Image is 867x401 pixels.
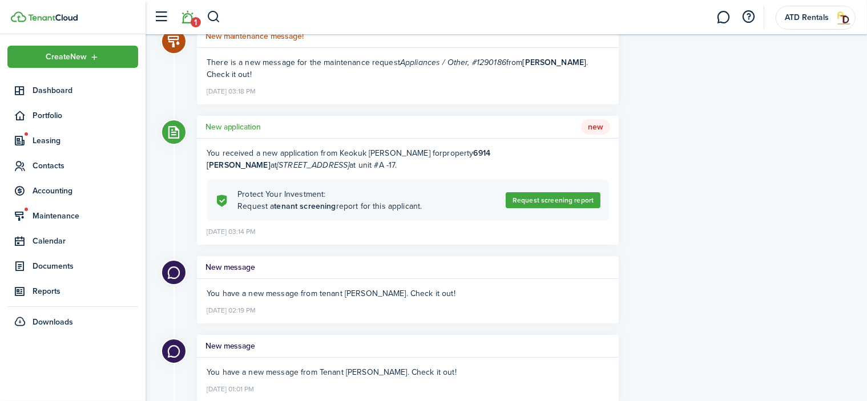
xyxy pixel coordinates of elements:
[207,287,455,299] span: You have a new message from tenant [PERSON_NAME]. Check it out!
[151,6,172,28] button: Open sidebar
[207,147,490,171] b: 6914 [PERSON_NAME]
[11,11,26,22] img: TenantCloud
[784,14,830,22] span: ATD Rentals
[277,159,349,171] i: [STREET_ADDRESS]
[33,110,138,121] span: Portfolio
[205,121,261,133] h5: New application
[215,194,229,207] i: soft
[207,147,490,171] span: property at at unit #A -17
[33,316,73,328] span: Downloads
[28,14,78,21] img: TenantCloud
[274,200,336,212] b: tenant screening
[400,56,506,68] i: Appliances / Other, #1290186
[33,260,138,272] span: Documents
[207,56,588,80] span: There is a new message for the maintenance request from . Check it out!
[7,280,138,302] a: Reports
[205,261,255,273] h5: New message
[205,340,255,352] h5: New message
[33,84,138,96] span: Dashboard
[207,366,457,378] span: You have a new message from Tenant [PERSON_NAME]. Check it out!
[207,7,221,27] button: Search
[506,192,600,208] a: Request screening report
[7,79,138,102] a: Dashboard
[581,119,610,135] span: New
[207,302,256,317] time: [DATE] 02:19 PM
[713,3,735,32] a: Messaging
[834,9,853,27] img: ATD Rentals
[237,188,422,212] explanation-description: Protect Your Investment: Request a report for this applicant.
[33,160,138,172] span: Contacts
[7,46,138,68] button: Open menu
[207,83,256,98] time: [DATE] 03:18 PM
[205,30,304,42] h5: New maintenance message!
[207,223,256,238] time: [DATE] 03:14 PM
[33,135,138,147] span: Leasing
[33,210,138,222] span: Maintenance
[207,147,609,171] div: You received a new application from Keokuk [PERSON_NAME] for .
[46,53,87,61] span: Create New
[33,185,138,197] span: Accounting
[33,285,138,297] span: Reports
[33,235,138,247] span: Calendar
[739,7,759,27] button: Open resource center
[522,56,586,68] b: [PERSON_NAME]
[207,380,254,395] time: [DATE] 01:01 PM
